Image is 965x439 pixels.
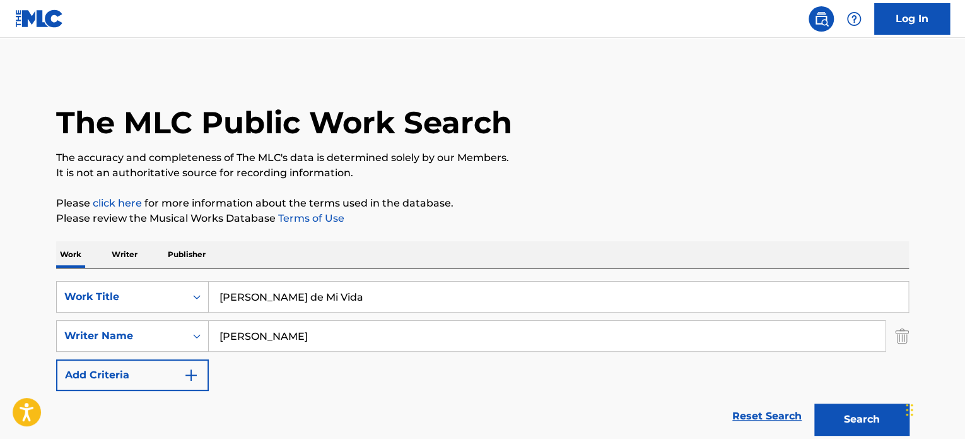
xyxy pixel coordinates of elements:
p: The accuracy and completeness of The MLC's data is determined solely by our Members. [56,150,909,165]
p: Please review the Musical Works Database [56,211,909,226]
h1: The MLC Public Work Search [56,104,512,141]
img: MLC Logo [15,9,64,28]
button: Search [814,404,909,435]
img: Delete Criterion [895,320,909,352]
p: Writer [108,241,141,268]
p: It is not an authoritative source for recording information. [56,165,909,181]
p: Work [56,241,85,268]
p: Publisher [164,241,209,268]
div: Writer Name [64,328,178,344]
a: Reset Search [726,402,808,430]
button: Add Criteria [56,359,209,391]
a: Public Search [809,6,834,32]
img: 9d2ae6d4665cec9f34b9.svg [184,368,199,383]
div: Drag [906,391,913,429]
div: Help [841,6,867,32]
a: click here [93,197,142,209]
a: Terms of Use [276,212,344,224]
img: search [814,11,829,27]
div: Work Title [64,289,178,304]
a: Log In [874,3,950,35]
img: help [846,11,862,27]
iframe: Chat Widget [902,378,965,439]
p: Please for more information about the terms used in the database. [56,196,909,211]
